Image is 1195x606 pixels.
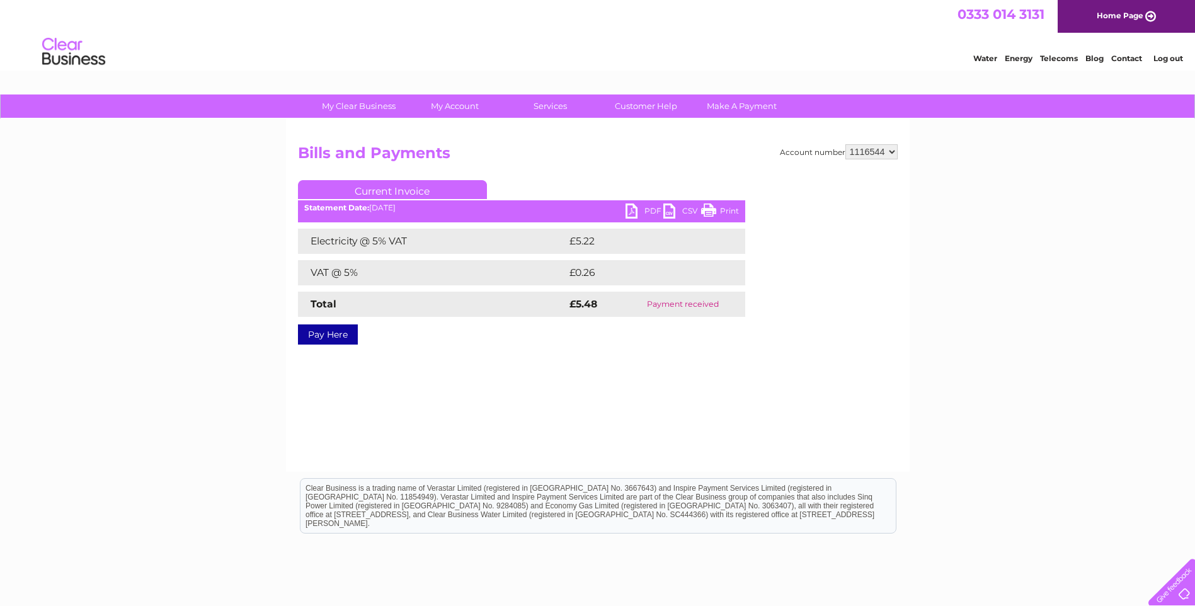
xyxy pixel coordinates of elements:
div: Clear Business is a trading name of Verastar Limited (registered in [GEOGRAPHIC_DATA] No. 3667643... [300,7,896,61]
td: Electricity @ 5% VAT [298,229,566,254]
a: Customer Help [594,94,698,118]
a: PDF [626,203,663,222]
td: VAT @ 5% [298,260,566,285]
a: Energy [1005,54,1032,63]
td: Payment received [620,292,745,317]
a: Pay Here [298,324,358,345]
div: Account number [780,144,898,159]
td: £5.22 [566,229,716,254]
img: logo.png [42,33,106,71]
a: Water [973,54,997,63]
a: My Account [403,94,506,118]
a: Current Invoice [298,180,487,199]
a: Blog [1085,54,1104,63]
h2: Bills and Payments [298,144,898,168]
td: £0.26 [566,260,716,285]
a: CSV [663,203,701,222]
strong: Total [311,298,336,310]
a: Make A Payment [690,94,794,118]
a: My Clear Business [307,94,411,118]
b: Statement Date: [304,203,369,212]
a: Print [701,203,739,222]
strong: £5.48 [569,298,597,310]
a: Contact [1111,54,1142,63]
a: Services [498,94,602,118]
div: [DATE] [298,203,745,212]
a: Log out [1153,54,1183,63]
a: 0333 014 3131 [958,6,1044,22]
a: Telecoms [1040,54,1078,63]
